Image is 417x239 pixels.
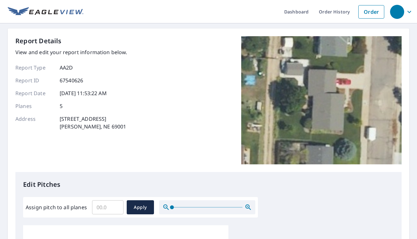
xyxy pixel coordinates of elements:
[241,36,402,164] img: Top image
[15,64,54,71] p: Report Type
[15,115,54,130] p: Address
[92,198,123,216] input: 00.0
[60,64,73,71] p: AA2D
[15,77,54,84] p: Report ID
[60,115,126,130] p: [STREET_ADDRESS] [PERSON_NAME], NE 69001
[60,77,83,84] p: 67540626
[60,102,63,110] p: 5
[23,180,394,189] p: Edit Pitches
[358,5,384,19] a: Order
[15,102,54,110] p: Planes
[26,203,87,211] label: Assign pitch to all planes
[127,200,154,214] button: Apply
[60,89,107,97] p: [DATE] 11:53:22 AM
[8,7,83,17] img: EV Logo
[15,89,54,97] p: Report Date
[15,36,62,46] p: Report Details
[15,48,127,56] p: View and edit your report information below.
[132,203,149,211] span: Apply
